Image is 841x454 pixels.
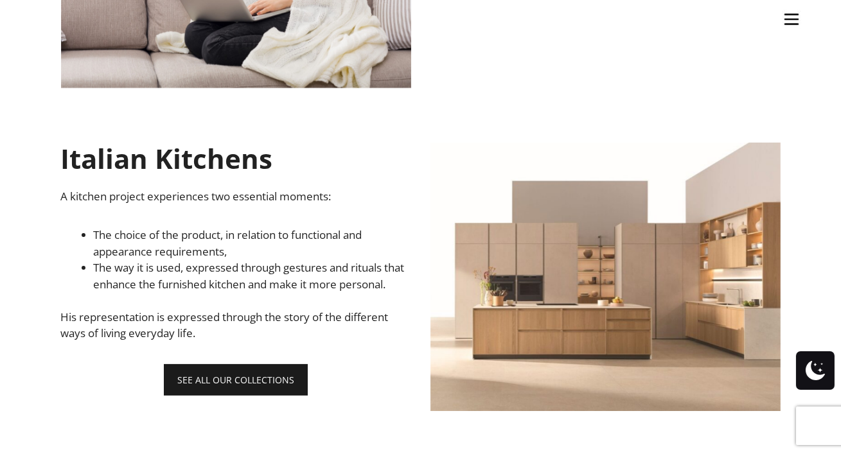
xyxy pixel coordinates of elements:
[94,259,411,292] li: The way it is used, expressed through gestures and rituals that enhance the furnished kitchen and...
[430,143,781,411] img: VENETA-CUCINE-Sakura_Rovere-Ikebana-e-Marrone-Grain_Verticale-2048x1241 copy
[94,227,411,259] li: The choice of the product, in relation to functional and appearance requirements,
[164,364,308,396] a: SEE ALL OUR COLLECTIONS
[61,143,411,175] h1: Italian Kitchens
[61,188,411,205] p: A kitchen project experiences two essential moments:
[61,309,411,342] p: His representation is expressed through the story of the different ways of living everyday life.
[782,10,801,29] img: burger-menu-svgrepo-com-30x30.jpg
